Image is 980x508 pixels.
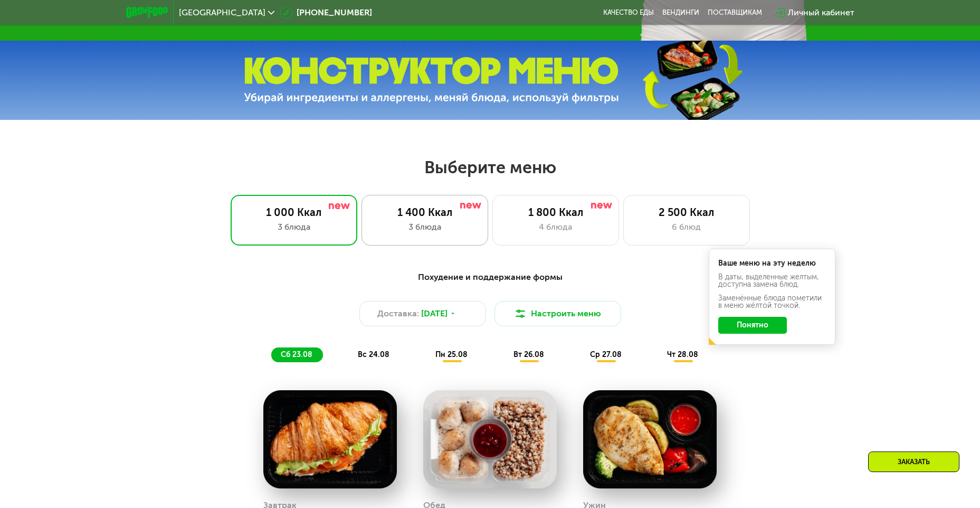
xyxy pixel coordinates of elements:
[718,260,826,267] div: Ваше меню на эту неделю
[868,451,959,472] div: Заказать
[34,157,946,178] h2: Выберите меню
[358,350,389,359] span: вс 24.08
[178,271,803,284] div: Похудение и поддержание формы
[421,307,448,320] span: [DATE]
[718,317,787,334] button: Понятно
[634,206,739,219] div: 2 500 Ккал
[503,206,608,219] div: 1 800 Ккал
[242,221,346,233] div: 3 блюда
[435,350,468,359] span: пн 25.08
[634,221,739,233] div: 6 блюд
[377,307,419,320] span: Доставка:
[513,350,544,359] span: вт 26.08
[373,221,477,233] div: 3 блюда
[280,6,372,19] a: [PHONE_NUMBER]
[662,8,699,17] a: Вендинги
[503,221,608,233] div: 4 блюда
[590,350,622,359] span: ср 27.08
[603,8,654,17] a: Качество еды
[373,206,477,219] div: 1 400 Ккал
[179,8,265,17] span: [GEOGRAPHIC_DATA]
[494,301,621,326] button: Настроить меню
[667,350,698,359] span: чт 28.08
[708,8,762,17] div: поставщикам
[281,350,312,359] span: сб 23.08
[788,6,854,19] div: Личный кабинет
[242,206,346,219] div: 1 000 Ккал
[718,274,826,288] div: В даты, выделенные желтым, доступна замена блюд.
[718,295,826,309] div: Заменённые блюда пометили в меню жёлтой точкой.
